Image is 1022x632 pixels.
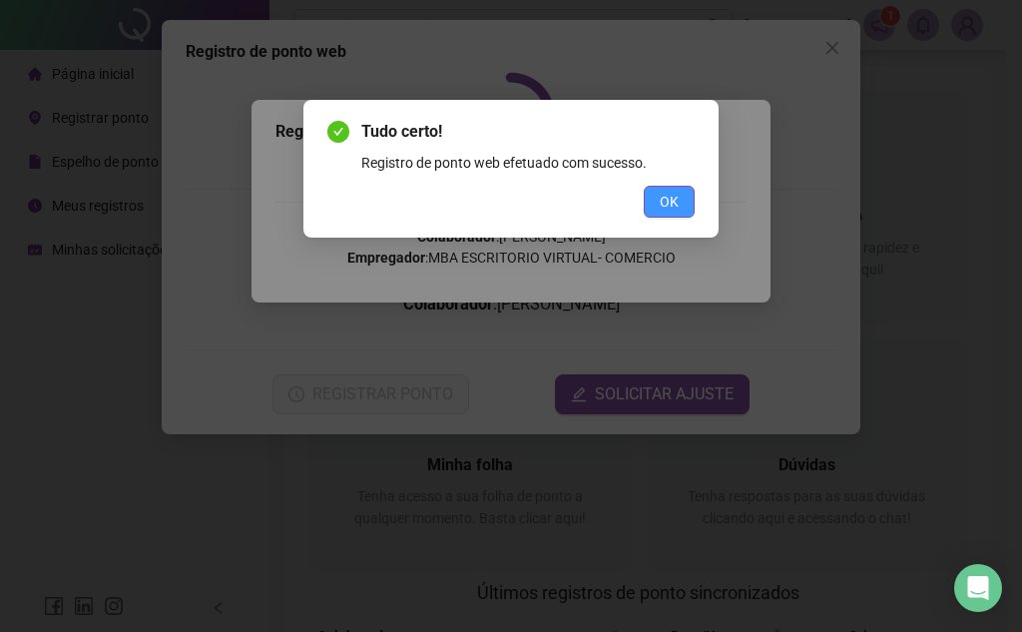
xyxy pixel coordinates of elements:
[954,564,1002,612] div: Open Intercom Messenger
[361,152,695,174] div: Registro de ponto web efetuado com sucesso.
[644,186,695,218] button: OK
[660,191,679,213] span: OK
[327,121,349,143] span: check-circle
[361,120,695,144] span: Tudo certo!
